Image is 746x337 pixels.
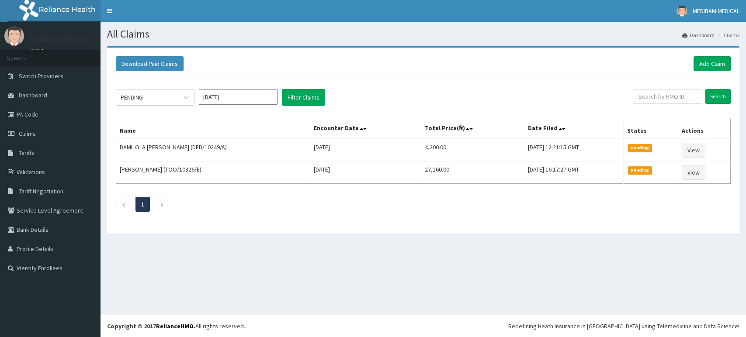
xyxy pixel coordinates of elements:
[141,200,144,208] a: Page 1 is your current page
[310,119,421,139] th: Encounter Date
[705,89,731,104] input: Search
[524,162,623,184] td: [DATE] 16:17:27 GMT
[421,119,524,139] th: Total Price(₦)
[694,56,731,71] a: Add Claim
[101,315,746,337] footer: All rights reserved.
[121,200,125,208] a: Previous page
[682,31,715,39] a: Dashboard
[156,322,194,330] a: RelianceHMO
[116,162,310,184] td: [PERSON_NAME] (TOO/10326/E)
[116,119,310,139] th: Name
[31,48,52,54] a: Online
[421,139,524,162] td: 4,200.00
[677,6,687,17] img: User Image
[310,139,421,162] td: [DATE]
[116,56,184,71] button: Download Paid Claims
[116,139,310,162] td: DAMILOLA [PERSON_NAME] (DFD/10249/A)
[19,149,35,157] span: Tariffs
[421,162,524,184] td: 27,160.00
[199,89,278,105] input: Select Month and Year
[107,28,739,40] h1: All Claims
[121,93,143,102] div: PENDING
[107,322,195,330] strong: Copyright © 2017 .
[633,89,702,104] input: Search by HMO ID
[715,31,739,39] li: Claims
[524,119,623,139] th: Date Filed
[682,143,705,158] a: View
[19,187,63,195] span: Tariff Negotiation
[678,119,730,139] th: Actions
[310,162,421,184] td: [DATE]
[31,35,92,43] p: MEDIBAM MEDICAL
[19,130,36,138] span: Claims
[693,7,739,15] span: MEDIBAM MEDICAL
[160,200,164,208] a: Next page
[623,119,678,139] th: Status
[524,139,623,162] td: [DATE] 12:21:15 GMT
[628,166,652,174] span: Pending
[508,322,739,330] div: Redefining Heath Insurance in [GEOGRAPHIC_DATA] using Telemedicine and Data Science!
[628,144,652,152] span: Pending
[19,91,47,99] span: Dashboard
[682,165,705,180] a: View
[4,26,24,46] img: User Image
[282,89,325,106] button: Filter Claims
[19,72,63,80] span: Switch Providers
